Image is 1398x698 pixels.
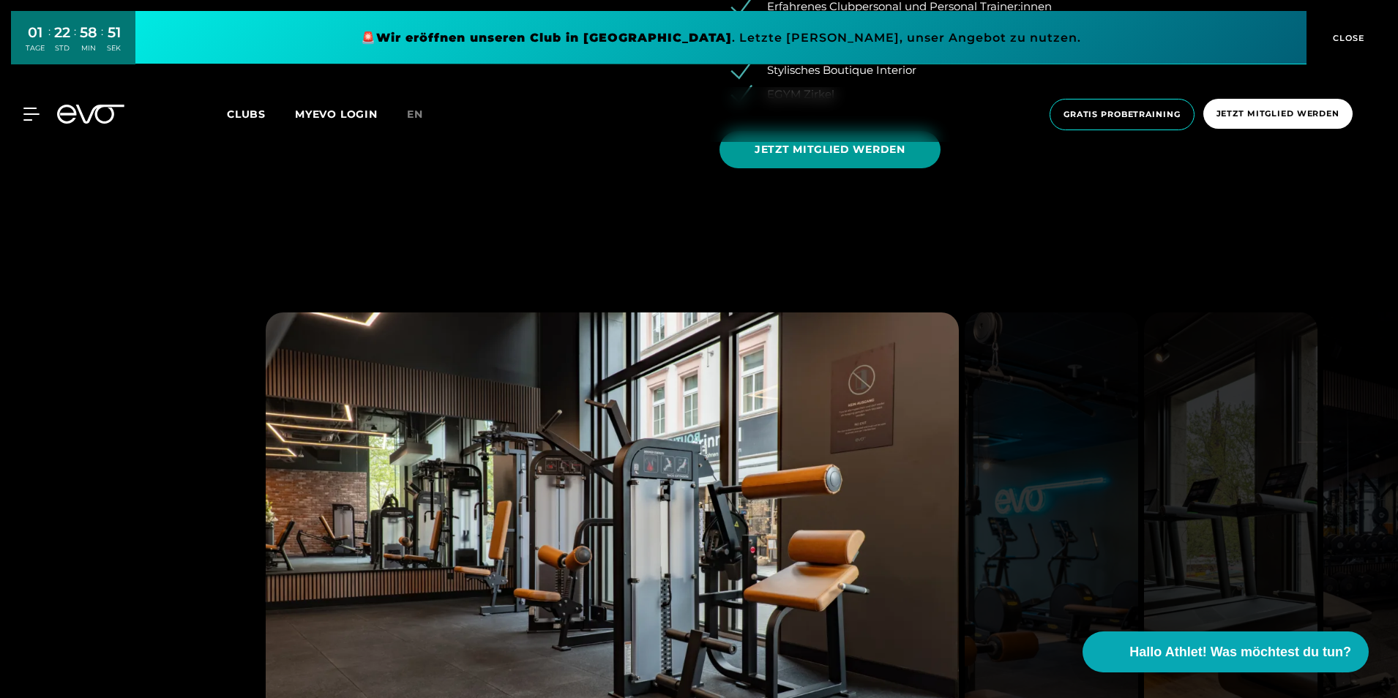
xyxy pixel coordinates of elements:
[1129,642,1351,662] span: Hallo Athlet! Was möchtest du tun?
[1199,99,1357,130] a: Jetzt Mitglied werden
[107,22,121,43] div: 51
[80,43,97,53] div: MIN
[227,107,295,121] a: Clubs
[407,108,423,121] span: en
[48,23,51,62] div: :
[74,23,76,62] div: :
[54,43,70,53] div: STD
[101,23,103,62] div: :
[54,22,70,43] div: 22
[26,43,45,53] div: TAGE
[1216,108,1339,120] span: Jetzt Mitglied werden
[107,43,121,53] div: SEK
[1307,11,1387,64] button: CLOSE
[1329,31,1365,45] span: CLOSE
[295,108,378,121] a: MYEVO LOGIN
[227,108,266,121] span: Clubs
[26,22,45,43] div: 01
[407,106,441,123] a: en
[1045,99,1199,130] a: Gratis Probetraining
[80,22,97,43] div: 58
[1083,631,1369,672] button: Hallo Athlet! Was möchtest du tun?
[1064,108,1181,121] span: Gratis Probetraining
